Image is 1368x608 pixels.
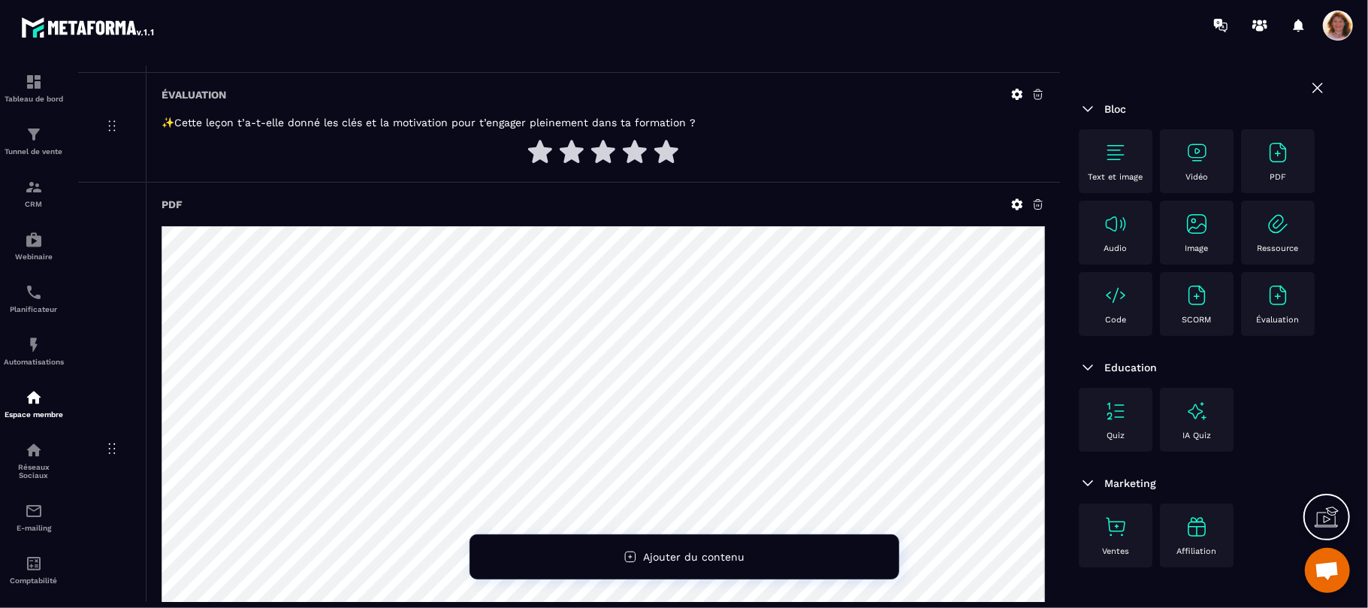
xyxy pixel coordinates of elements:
[4,305,64,313] p: Planificateur
[162,116,1045,129] h5: ✨Cette leçon t’a-t-elle donné les clés et la motivation pour t’engager pleinement dans ta formati...
[1266,212,1290,236] img: text-image no-wra
[4,524,64,532] p: E-mailing
[4,62,64,114] a: formationformationTableau de bord
[1270,172,1286,182] p: PDF
[4,200,64,208] p: CRM
[1185,244,1209,253] p: Image
[1079,100,1097,118] img: arrow-down
[1104,283,1128,307] img: text-image no-wra
[25,502,43,520] img: email
[4,272,64,325] a: schedulerschedulerPlanificateur
[1104,103,1126,115] span: Bloc
[1089,172,1143,182] p: Text et image
[1185,399,1209,423] img: text-image
[1305,548,1350,593] a: Ouvrir le chat
[4,167,64,219] a: formationformationCRM
[4,114,64,167] a: formationformationTunnel de vente
[1257,315,1300,325] p: Évaluation
[25,73,43,91] img: formation
[4,377,64,430] a: automationsautomationsEspace membre
[1079,474,1097,492] img: arrow-down
[643,551,744,563] span: Ajouter du contenu
[4,543,64,596] a: accountantaccountantComptabilité
[1266,283,1290,307] img: text-image no-wra
[1266,141,1290,165] img: text-image no-wra
[1107,431,1125,440] p: Quiz
[25,231,43,249] img: automations
[25,178,43,196] img: formation
[1182,315,1212,325] p: SCORM
[1185,212,1209,236] img: text-image no-wra
[1185,141,1209,165] img: text-image no-wra
[4,430,64,491] a: social-networksocial-networkRéseaux Sociaux
[1105,315,1126,325] p: Code
[1104,244,1128,253] p: Audio
[25,336,43,354] img: automations
[4,576,64,585] p: Comptabilité
[25,441,43,459] img: social-network
[1104,399,1128,423] img: text-image no-wra
[1185,283,1209,307] img: text-image no-wra
[4,358,64,366] p: Automatisations
[4,147,64,156] p: Tunnel de vente
[4,253,64,261] p: Webinaire
[4,95,64,103] p: Tableau de bord
[4,491,64,543] a: emailemailE-mailing
[4,325,64,377] a: automationsautomationsAutomatisations
[25,283,43,301] img: scheduler
[1185,515,1209,539] img: text-image
[1104,212,1128,236] img: text-image no-wra
[1102,546,1129,556] p: Ventes
[1079,358,1097,377] img: arrow-down
[4,410,64,419] p: Espace membre
[1182,431,1211,440] p: IA Quiz
[1104,477,1156,489] span: Marketing
[1104,361,1157,374] span: Education
[4,219,64,272] a: automationsautomationsWebinaire
[1104,515,1128,539] img: text-image no-wra
[25,555,43,573] img: accountant
[1185,172,1208,182] p: Vidéo
[21,14,156,41] img: logo
[162,198,183,210] h6: PDF
[1104,141,1128,165] img: text-image no-wra
[25,389,43,407] img: automations
[162,89,226,101] h6: Évaluation
[25,126,43,144] img: formation
[4,463,64,479] p: Réseaux Sociaux
[1258,244,1299,253] p: Ressource
[1177,546,1217,556] p: Affiliation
